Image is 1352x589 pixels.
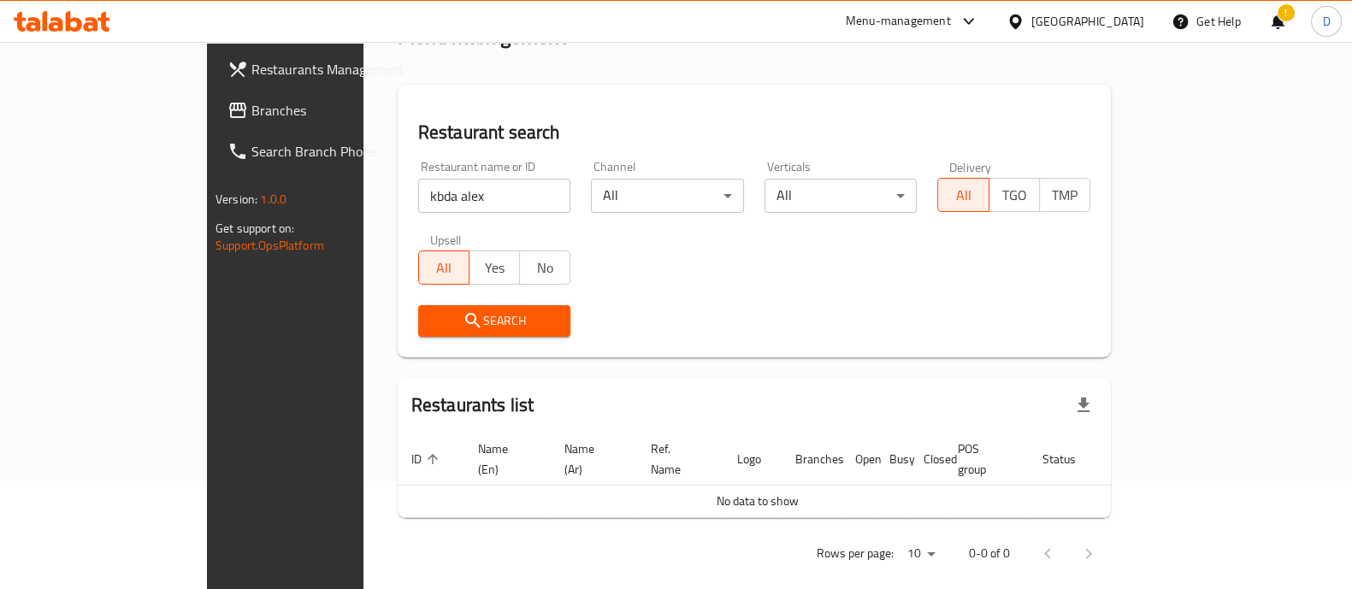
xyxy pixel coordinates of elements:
[260,188,286,210] span: 1.0.0
[214,49,433,90] a: Restaurants Management
[945,183,982,208] span: All
[519,250,570,285] button: No
[846,11,951,32] div: Menu-management
[1063,385,1104,426] div: Export file
[958,439,1008,480] span: POS group
[876,433,910,486] th: Busy
[418,120,1090,145] h2: Restaurant search
[591,179,744,213] div: All
[651,439,703,480] span: Ref. Name
[564,439,617,480] span: Name (Ar)
[214,131,433,172] a: Search Branch Phone
[251,141,419,162] span: Search Branch Phone
[430,233,462,245] label: Upsell
[251,59,419,80] span: Restaurants Management
[527,256,564,280] span: No
[723,433,782,486] th: Logo
[215,234,324,256] a: Support.OpsPlatform
[476,256,513,280] span: Yes
[1039,178,1090,212] button: TMP
[215,217,294,239] span: Get support on:
[418,305,571,337] button: Search
[989,178,1040,212] button: TGO
[426,256,463,280] span: All
[841,433,876,486] th: Open
[1042,449,1098,469] span: Status
[782,433,841,486] th: Branches
[411,392,534,418] h2: Restaurants list
[717,490,799,512] span: No data to show
[937,178,989,212] button: All
[411,449,444,469] span: ID
[900,541,942,567] div: Rows per page:
[765,179,918,213] div: All
[1047,183,1083,208] span: TMP
[398,433,1178,518] table: enhanced table
[251,100,419,121] span: Branches
[1031,12,1144,31] div: [GEOGRAPHIC_DATA]
[478,439,530,480] span: Name (En)
[398,23,566,50] h2: Menu management
[214,90,433,131] a: Branches
[418,250,469,285] button: All
[817,543,894,564] p: Rows per page:
[418,179,571,213] input: Search for restaurant name or ID..
[432,310,558,332] span: Search
[910,433,944,486] th: Closed
[996,183,1033,208] span: TGO
[969,543,1010,564] p: 0-0 of 0
[949,161,992,173] label: Delivery
[469,250,520,285] button: Yes
[215,188,257,210] span: Version:
[1322,12,1330,31] span: D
